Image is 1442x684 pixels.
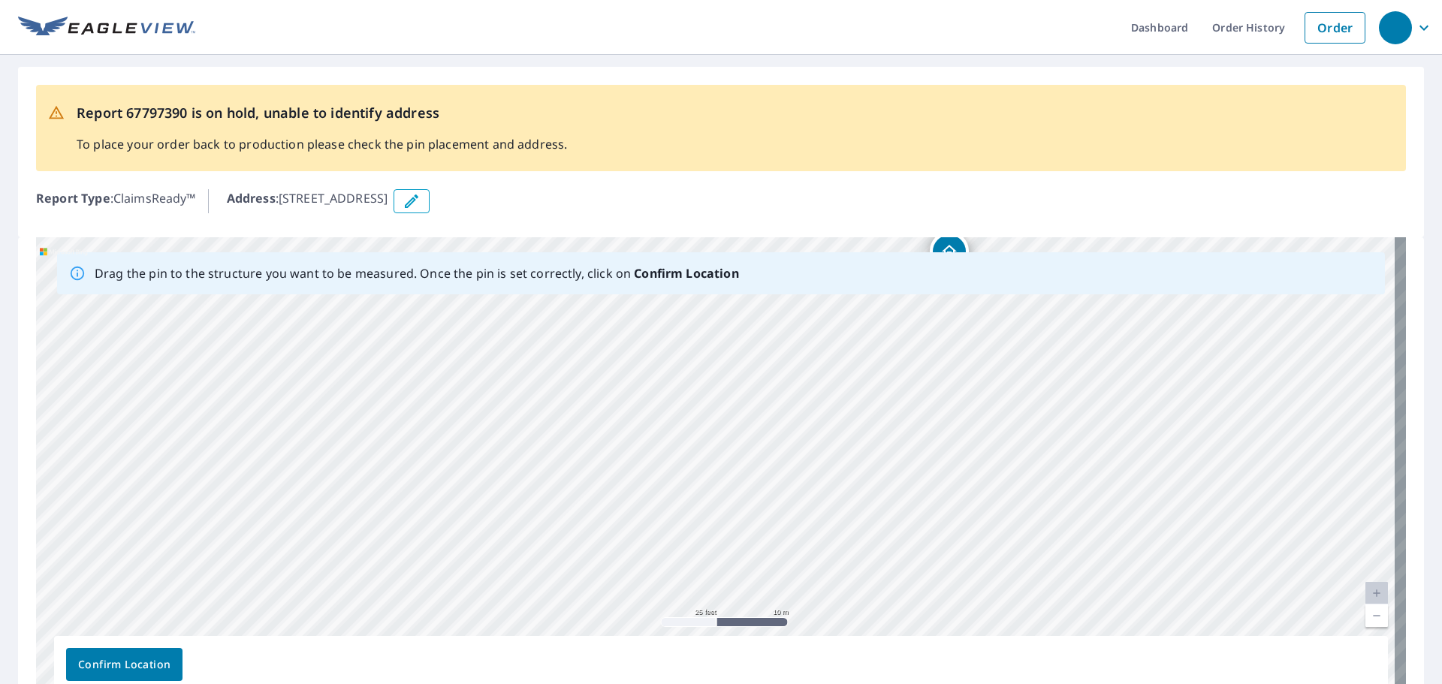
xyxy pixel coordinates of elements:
p: Report 67797390 is on hold, unable to identify address [77,103,567,123]
p: To place your order back to production please check the pin placement and address. [77,135,567,153]
p: : [STREET_ADDRESS] [227,189,388,213]
a: Current Level 20, Zoom Out [1365,604,1388,627]
span: Confirm Location [78,655,170,674]
p: Drag the pin to the structure you want to be measured. Once the pin is set correctly, click on [95,264,739,282]
a: Order [1305,12,1365,44]
img: EV Logo [18,17,195,39]
p: : ClaimsReady™ [36,189,196,213]
a: Current Level 20, Zoom In Disabled [1365,582,1388,604]
button: Confirm Location [66,648,183,681]
b: Report Type [36,190,110,206]
b: Address [227,190,276,206]
b: Confirm Location [634,265,738,282]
